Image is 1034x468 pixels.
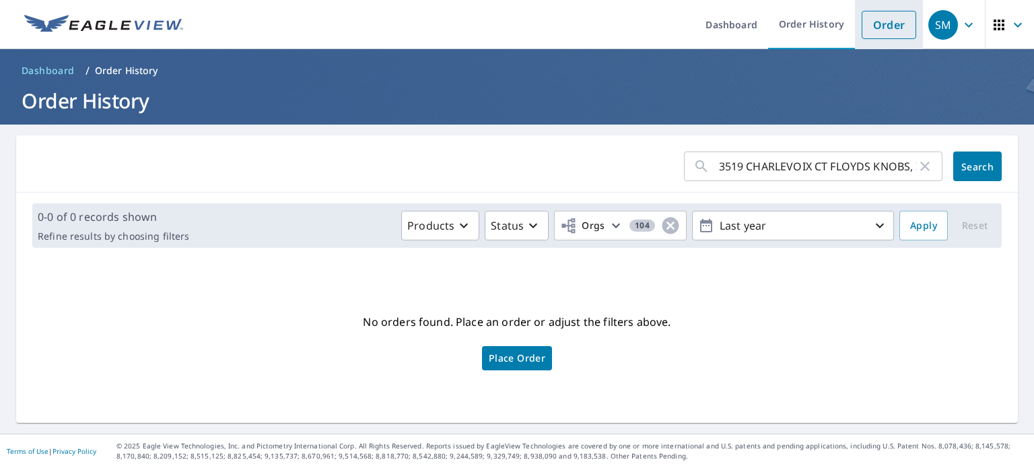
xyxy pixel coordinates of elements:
button: Products [401,211,479,240]
a: Place Order [482,346,552,370]
span: Orgs [560,218,605,234]
a: Order [862,11,916,39]
a: Privacy Policy [53,446,96,456]
a: Dashboard [16,60,80,81]
p: Products [407,218,454,234]
p: 0-0 of 0 records shown [38,209,189,225]
p: No orders found. Place an order or adjust the filters above. [363,311,670,333]
img: EV Logo [24,15,183,35]
span: 104 [629,221,655,230]
p: Order History [95,64,158,77]
span: Place Order [489,355,545,362]
button: Last year [692,211,894,240]
span: Apply [910,218,937,234]
span: Dashboard [22,64,75,77]
button: Orgs104 [554,211,687,240]
input: Address, Report #, Claim ID, etc. [719,147,917,185]
a: Terms of Use [7,446,48,456]
p: Refine results by choosing filters [38,230,189,242]
p: © 2025 Eagle View Technologies, Inc. and Pictometry International Corp. All Rights Reserved. Repo... [116,441,1027,461]
h1: Order History [16,87,1018,114]
button: Search [953,152,1002,181]
div: SM [928,10,958,40]
span: Search [964,160,991,173]
nav: breadcrumb [16,60,1018,81]
button: Status [485,211,549,240]
li: / [85,63,90,79]
p: | [7,447,96,455]
p: Status [491,218,524,234]
button: Apply [899,211,948,240]
p: Last year [714,214,872,238]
